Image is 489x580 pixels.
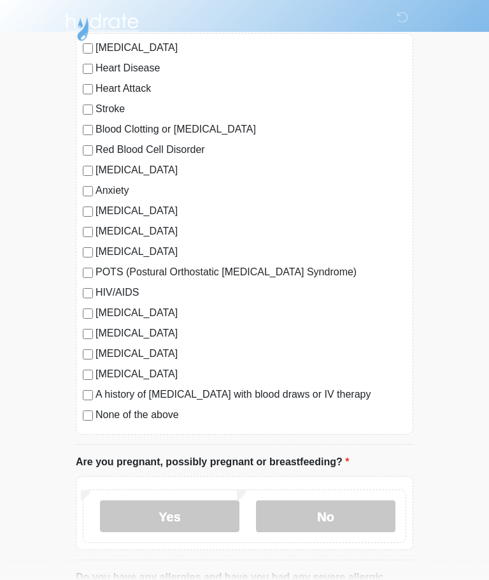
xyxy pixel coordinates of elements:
[83,228,93,238] input: [MEDICAL_DATA]
[96,367,406,382] label: [MEDICAL_DATA]
[83,411,93,421] input: None of the above
[83,391,93,401] input: A history of [MEDICAL_DATA] with blood draws or IV therapy
[96,224,406,240] label: [MEDICAL_DATA]
[96,143,406,158] label: Red Blood Cell Disorder
[83,146,93,156] input: Red Blood Cell Disorder
[83,166,93,177] input: [MEDICAL_DATA]
[96,102,406,117] label: Stroke
[96,265,406,280] label: POTS (Postural Orthostatic [MEDICAL_DATA] Syndrome)
[256,501,395,533] label: No
[83,330,93,340] input: [MEDICAL_DATA]
[96,286,406,301] label: HIV/AIDS
[76,455,349,470] label: Are you pregnant, possibly pregnant or breastfeeding?
[96,82,406,97] label: Heart Attack
[96,184,406,199] label: Anxiety
[83,85,93,95] input: Heart Attack
[96,163,406,178] label: [MEDICAL_DATA]
[83,350,93,360] input: [MEDICAL_DATA]
[83,370,93,381] input: [MEDICAL_DATA]
[83,207,93,217] input: [MEDICAL_DATA]
[100,501,239,533] label: Yes
[83,105,93,115] input: Stroke
[96,347,406,362] label: [MEDICAL_DATA]
[96,122,406,138] label: Blood Clotting or [MEDICAL_DATA]
[96,388,406,403] label: A history of [MEDICAL_DATA] with blood draws or IV therapy
[83,126,93,136] input: Blood Clotting or [MEDICAL_DATA]
[96,204,406,219] label: [MEDICAL_DATA]
[96,61,406,76] label: Heart Disease
[83,289,93,299] input: HIV/AIDS
[96,306,406,321] label: [MEDICAL_DATA]
[96,408,406,423] label: None of the above
[83,187,93,197] input: Anxiety
[83,64,93,75] input: Heart Disease
[83,309,93,319] input: [MEDICAL_DATA]
[96,326,406,342] label: [MEDICAL_DATA]
[83,268,93,279] input: POTS (Postural Orthostatic [MEDICAL_DATA] Syndrome)
[83,248,93,258] input: [MEDICAL_DATA]
[63,10,141,42] img: Hydrate IV Bar - Arcadia Logo
[96,245,406,260] label: [MEDICAL_DATA]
